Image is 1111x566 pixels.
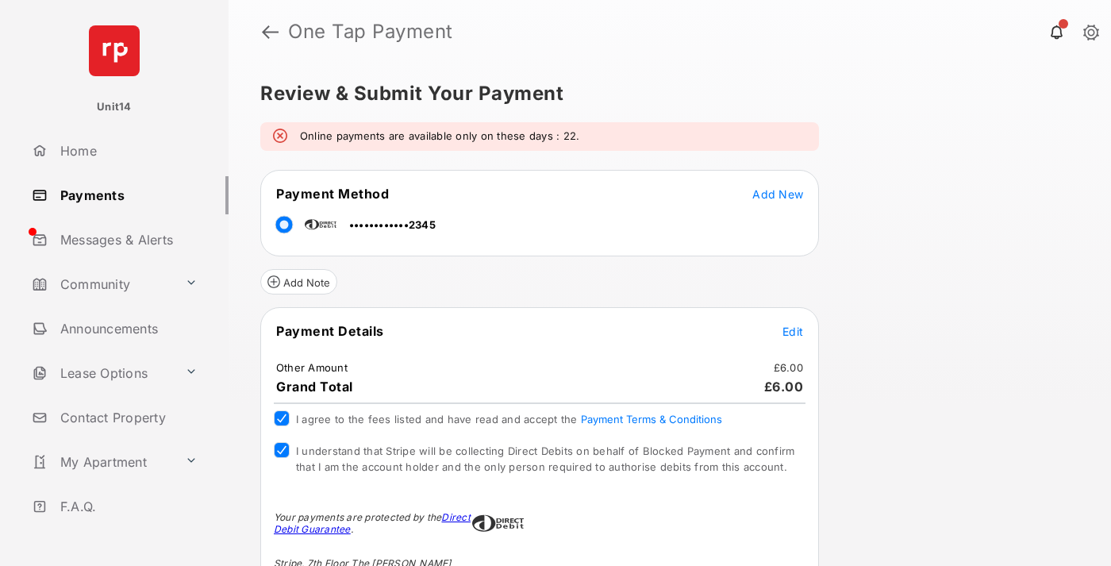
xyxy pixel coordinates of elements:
[773,360,804,375] td: £6.00
[300,129,579,144] em: Online payments are available only on these days : 22.
[260,84,1067,103] h5: Review & Submit Your Payment
[260,269,337,295] button: Add Note
[276,323,384,339] span: Payment Details
[97,99,132,115] p: Unit14
[752,186,803,202] button: Add New
[288,22,453,41] strong: One Tap Payment
[581,413,722,425] button: I agree to the fees listed and have read and accept the
[764,379,804,395] span: £6.00
[25,399,229,437] a: Contact Property
[782,323,803,339] button: Edit
[25,221,229,259] a: Messages & Alerts
[89,25,140,76] img: svg+xml;base64,PHN2ZyB4bWxucz0iaHR0cDovL3d3dy53My5vcmcvMjAwMC9zdmciIHdpZHRoPSI2NCIgaGVpZ2h0PSI2NC...
[25,176,229,214] a: Payments
[276,379,353,395] span: Grand Total
[296,445,794,473] span: I understand that Stripe will be collecting Direct Debits on behalf of Blocked Payment and confir...
[275,360,348,375] td: Other Amount
[274,511,472,535] div: Your payments are protected by the .
[296,413,722,425] span: I agree to the fees listed and have read and accept the
[25,487,229,526] a: F.A.Q.
[276,186,389,202] span: Payment Method
[752,187,803,201] span: Add New
[782,325,803,338] span: Edit
[25,310,229,348] a: Announcements
[25,354,179,392] a: Lease Options
[25,132,229,170] a: Home
[25,443,179,481] a: My Apartment
[349,218,436,231] span: ••••••••••••2345
[274,511,471,535] a: Direct Debit Guarantee
[25,265,179,303] a: Community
